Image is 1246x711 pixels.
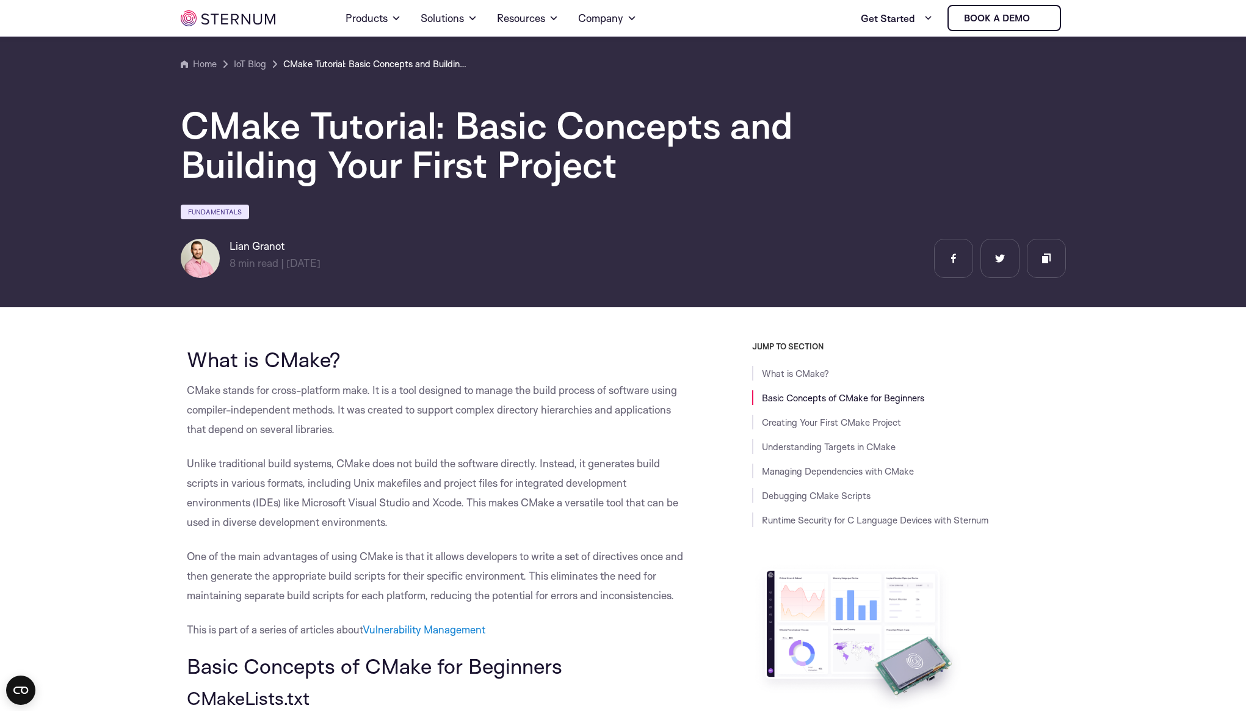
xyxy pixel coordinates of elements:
[181,205,249,219] a: Fundamentals
[234,57,266,71] a: IoT Blog
[187,688,691,709] h3: CMakeLists.txt
[1035,13,1045,23] img: sternum iot
[363,623,485,636] a: Vulnerability Management
[283,57,466,71] a: CMake Tutorial: Basic Concepts and Building Your First Project
[421,1,477,35] a: Solutions
[230,239,321,253] h6: Lian Granot
[187,623,485,636] span: This is part of a series of articles about
[230,257,284,269] span: min read |
[947,5,1061,31] a: Book a demo
[187,381,691,439] p: CMake stands for cross-platform make. It is a tool designed to manage the build process of softwa...
[187,454,691,532] p: Unlike traditional build systems, CMake does not build the software directly. Instead, it generat...
[861,6,933,31] a: Get Started
[762,465,914,477] a: Managing Dependencies with CMake
[187,547,691,605] p: One of the main advantages of using CMake is that it allows developers to write a set of directiv...
[187,348,691,371] h2: What is CMake?
[762,514,988,526] a: Runtime Security for C Language Devices with Sternum
[578,1,637,35] a: Company
[181,106,913,184] h1: CMake Tutorial: Basic Concepts and Building Your First Project
[752,341,1066,351] h3: JUMP TO SECTION
[181,10,275,26] img: sternum iot
[346,1,401,35] a: Products
[762,368,829,379] a: What is CMake?
[762,417,901,428] a: Creating Your First CMake Project
[762,490,871,501] a: Debugging CMake Scripts
[762,392,924,404] a: Basic Concepts of CMake for Beginners
[762,441,896,453] a: Understanding Targets in CMake
[497,1,559,35] a: Resources
[187,654,691,677] h2: Basic Concepts of CMake for Beginners
[286,257,321,269] span: [DATE]
[181,57,217,71] a: Home
[181,239,220,278] img: Lian Granot
[230,257,236,269] span: 8
[6,676,35,705] button: Open CMP widget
